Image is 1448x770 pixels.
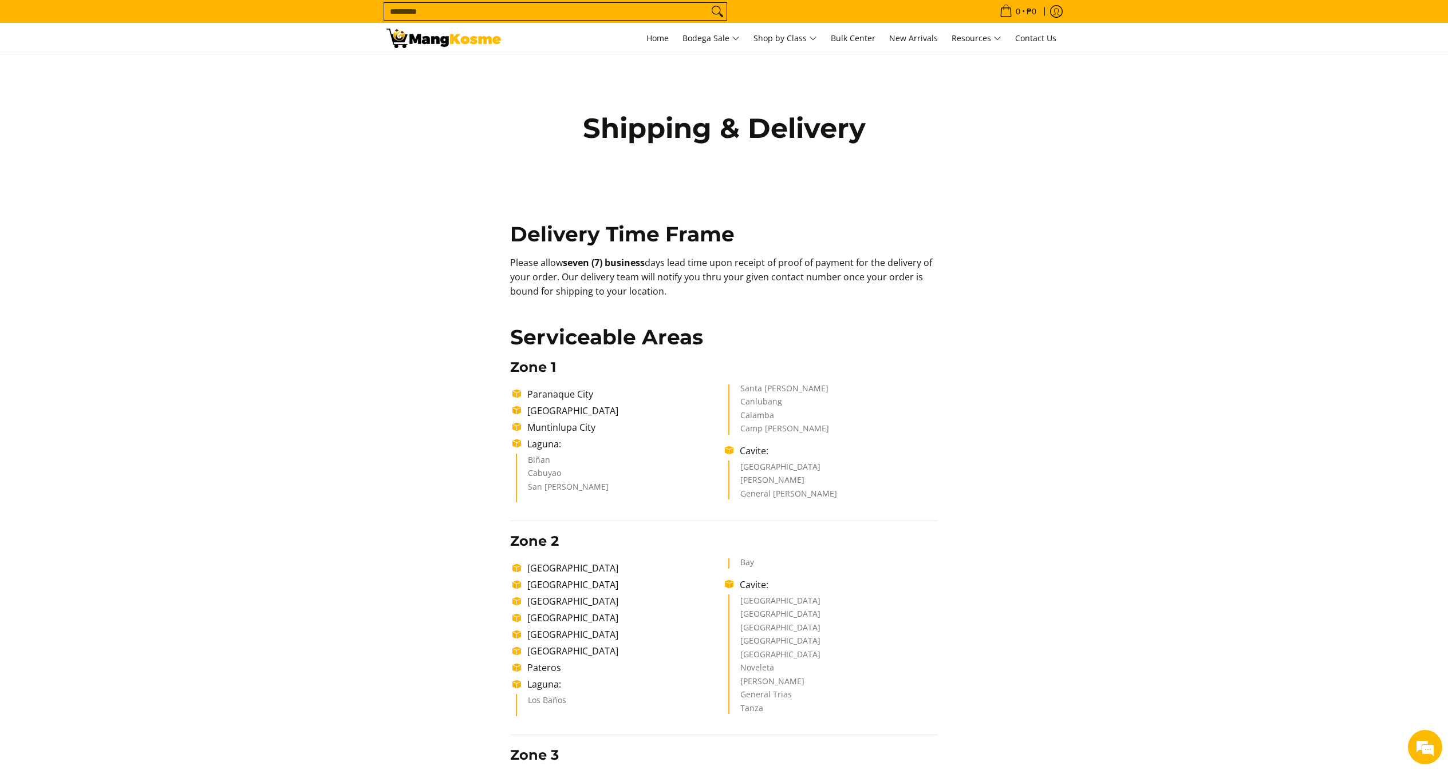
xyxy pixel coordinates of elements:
li: [GEOGRAPHIC_DATA] [522,644,725,658]
b: seven (7) business [563,256,645,269]
li: [GEOGRAPHIC_DATA] [740,610,926,624]
span: Bulk Center [831,33,875,43]
li: Laguna: [522,437,725,451]
li: Calamba [740,411,926,425]
li: Cavite: [734,444,937,458]
li: [GEOGRAPHIC_DATA] [740,463,926,477]
li: [GEOGRAPHIC_DATA] [522,561,725,575]
li: Santa [PERSON_NAME] [740,384,926,398]
li: [GEOGRAPHIC_DATA] [522,578,725,592]
span: ₱0 [1025,7,1038,15]
p: Please allow days lead time upon receipt of proof of payment for the delivery of your order. Our ... [510,256,938,309]
li: Camp [PERSON_NAME] [740,424,926,435]
li: Pateros [522,661,725,674]
li: Tanza [740,704,926,715]
li: Bay [740,558,926,569]
li: San [PERSON_NAME] [528,483,714,497]
li: Canlubang [740,398,926,411]
li: [GEOGRAPHIC_DATA] [740,624,926,637]
h3: Zone 2 [510,533,938,550]
li: [GEOGRAPHIC_DATA] [522,404,725,418]
span: • [996,5,1040,18]
h3: Zone 3 [510,747,938,764]
span: Home [646,33,669,43]
h2: Delivery Time Frame [510,221,938,247]
a: Home [641,23,674,54]
nav: Main Menu [512,23,1062,54]
li: Laguna: [522,677,725,691]
li: [GEOGRAPHIC_DATA] [740,597,926,610]
li: Cabuyao [528,469,714,483]
a: Bulk Center [825,23,881,54]
li: [GEOGRAPHIC_DATA] [740,637,926,650]
span: 0 [1014,7,1022,15]
span: Shop by Class [753,31,817,46]
li: [PERSON_NAME] [740,476,926,490]
h2: Serviceable Areas [510,324,938,350]
a: Contact Us [1009,23,1062,54]
h1: Shipping & Delivery [558,111,890,145]
h3: Zone 1 [510,359,938,376]
span: Paranaque City [527,388,593,400]
button: Search [708,3,727,20]
li: General [PERSON_NAME] [740,490,926,500]
a: Shop by Class [748,23,823,54]
span: Resources [952,31,1001,46]
li: [GEOGRAPHIC_DATA] [522,628,725,641]
a: Bodega Sale [677,23,745,54]
li: [PERSON_NAME] [740,677,926,691]
span: Bodega Sale [682,31,740,46]
li: Biñan [528,456,714,470]
span: Contact Us [1015,33,1056,43]
li: Noveleta [740,664,926,677]
li: [GEOGRAPHIC_DATA] [740,650,926,664]
li: Muntinlupa City [522,420,725,434]
li: [GEOGRAPHIC_DATA] [522,594,725,608]
a: New Arrivals [883,23,944,54]
li: Cavite: [734,578,937,592]
li: Los Baños [528,696,714,710]
img: Shipping &amp; Delivery Page l Mang Kosme: Home Appliances Warehouse Sale! [386,29,501,48]
a: Resources [946,23,1007,54]
span: New Arrivals [889,33,938,43]
li: General Trias [740,690,926,704]
li: [GEOGRAPHIC_DATA] [522,611,725,625]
